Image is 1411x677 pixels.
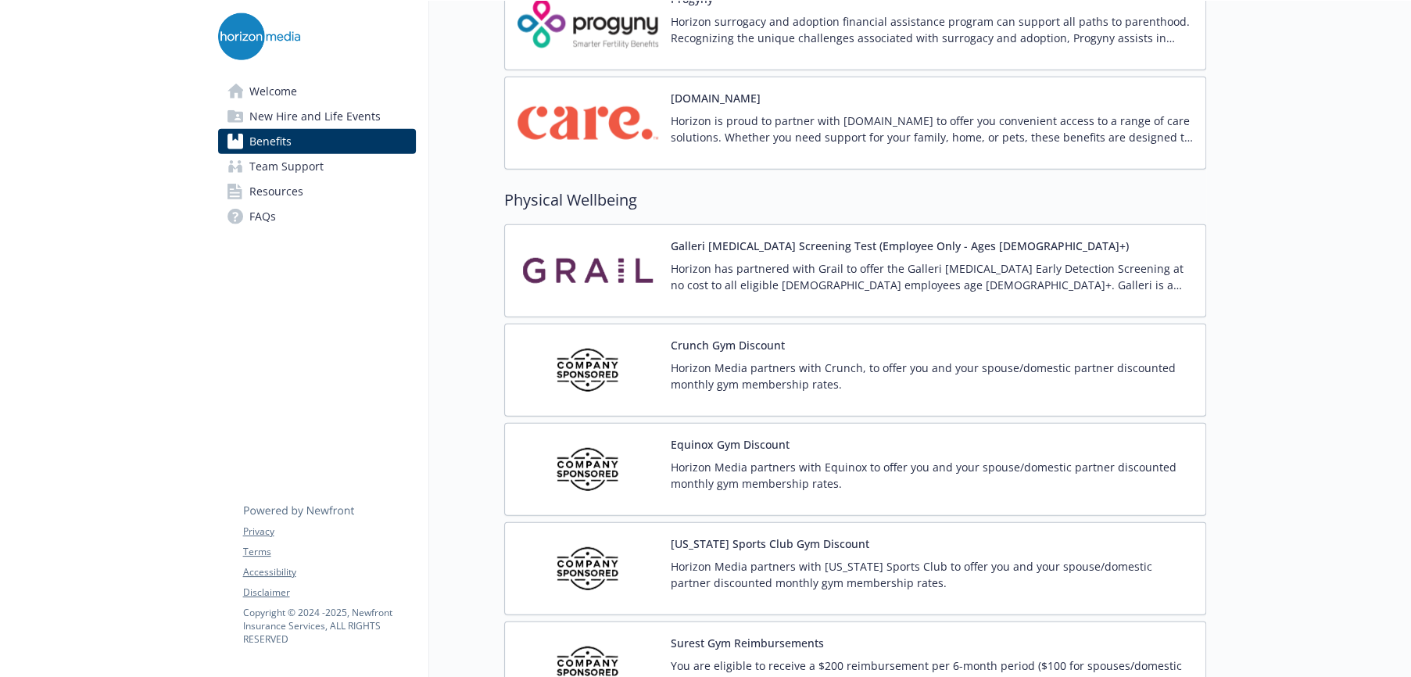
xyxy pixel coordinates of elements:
[671,90,761,106] button: [DOMAIN_NAME]
[218,79,416,104] a: Welcome
[243,565,415,579] a: Accessibility
[218,204,416,229] a: FAQs
[504,188,1206,212] h2: Physical Wellbeing
[671,260,1193,293] p: Horizon has partnered with Grail to offer the Galleri [MEDICAL_DATA] Early Detection Screening at...
[671,436,790,453] button: Equinox Gym Discount
[243,525,415,539] a: Privacy
[671,459,1193,492] p: Horizon Media partners with Equinox to offer you and your spouse/domestic partner discounted mont...
[249,129,292,154] span: Benefits
[671,113,1193,145] p: Horizon is proud to partner with [DOMAIN_NAME] to offer you convenient access to a range of care ...
[517,238,658,304] img: Grail, LLC carrier logo
[517,90,658,156] img: Care.com carrier logo
[517,436,658,503] img: Company Sponsored carrier logo
[249,154,324,179] span: Team Support
[517,536,658,602] img: Company Sponsored carrier logo
[671,360,1193,392] p: Horizon Media partners with Crunch, to offer you and your spouse/domestic partner discounted mont...
[243,586,415,600] a: Disclaimer
[218,154,416,179] a: Team Support
[218,179,416,204] a: Resources
[249,204,276,229] span: FAQs
[249,179,303,204] span: Resources
[671,536,869,552] button: [US_STATE] Sports Club Gym Discount
[218,104,416,129] a: New Hire and Life Events
[671,337,785,353] button: Crunch Gym Discount
[243,606,415,646] p: Copyright © 2024 - 2025 , Newfront Insurance Services, ALL RIGHTS RESERVED
[218,129,416,154] a: Benefits
[243,545,415,559] a: Terms
[249,104,381,129] span: New Hire and Life Events
[671,635,824,651] button: Surest Gym Reimbursements
[517,337,658,403] img: Company Sponsored carrier logo
[249,79,297,104] span: Welcome
[671,238,1129,254] button: Galleri [MEDICAL_DATA] Screening Test (Employee Only - Ages [DEMOGRAPHIC_DATA]+)
[671,13,1193,46] p: Horizon surrogacy and adoption financial assistance program can support all paths to parenthood. ...
[671,558,1193,591] p: Horizon Media partners with [US_STATE] Sports Club to offer you and your spouse/domestic partner ...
